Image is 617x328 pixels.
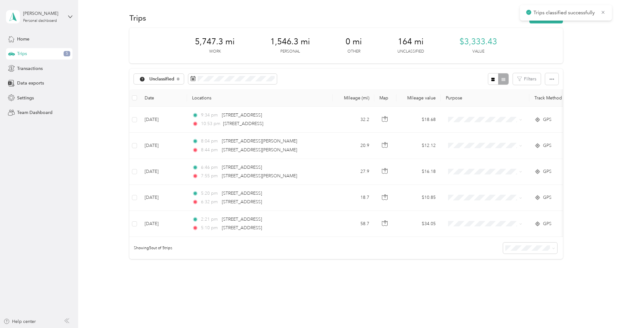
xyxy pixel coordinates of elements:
span: 7:55 pm [201,173,219,180]
span: [STREET_ADDRESS] [222,191,262,196]
td: $16.18 [396,159,441,185]
td: 18.7 [333,185,374,211]
span: GPS [543,116,552,123]
th: Track Method [529,89,574,107]
span: 164 mi [398,37,424,47]
p: Personal [280,49,300,54]
p: Unclassified [397,49,424,54]
span: 6:32 pm [201,199,219,205]
div: Personal dashboard [23,19,57,23]
span: GPS [543,220,552,227]
td: [DATE] [140,107,187,133]
button: Help center [3,318,36,325]
td: 32.2 [333,107,374,133]
span: Trips [17,50,27,57]
th: Map [374,89,396,107]
span: 6:46 pm [201,164,219,171]
span: Unclassified [149,77,175,81]
span: 2:21 pm [201,216,219,223]
span: 5,747.3 mi [195,37,235,47]
td: 27.9 [333,159,374,185]
span: GPS [543,142,552,149]
span: [STREET_ADDRESS] [222,199,262,205]
span: 5:20 pm [201,190,219,197]
td: $34.05 [396,211,441,237]
p: Value [472,49,484,54]
span: Data exports [17,80,44,86]
td: [DATE] [140,159,187,185]
span: Settings [17,95,34,101]
span: 0 mi [346,37,362,47]
td: $10.85 [396,185,441,211]
span: [STREET_ADDRESS] [222,165,262,170]
td: 58.7 [333,211,374,237]
td: 20.9 [333,133,374,159]
span: Team Dashboard [17,109,53,116]
td: $18.68 [396,107,441,133]
h1: Trips [129,15,146,21]
span: [STREET_ADDRESS][PERSON_NAME] [222,173,297,179]
th: Purpose [441,89,529,107]
span: 10:53 pm [201,120,220,127]
span: [STREET_ADDRESS] [222,112,262,118]
span: Home [17,36,29,42]
p: Work [209,49,221,54]
td: [DATE] [140,133,187,159]
span: GPS [543,194,552,201]
span: [STREET_ADDRESS][PERSON_NAME] [222,147,297,153]
span: Showing 5 out of 5 trips [129,245,172,251]
span: GPS [543,168,552,175]
p: Trips classified successfully [533,9,596,17]
span: $3,333.43 [459,37,497,47]
td: [DATE] [140,211,187,237]
div: [PERSON_NAME] [23,10,63,17]
span: [STREET_ADDRESS] [223,121,263,126]
button: Filters [513,73,541,85]
span: 5:10 pm [201,224,219,231]
span: [STREET_ADDRESS] [222,217,262,222]
p: Other [347,49,360,54]
th: Date [140,89,187,107]
th: Locations [187,89,333,107]
span: Transactions [17,65,43,72]
span: 5 [64,51,70,57]
iframe: Everlance-gr Chat Button Frame [582,293,617,328]
span: 8:04 pm [201,138,219,145]
span: 8:44 pm [201,147,219,154]
span: [STREET_ADDRESS] [222,225,262,230]
span: 1,546.3 mi [270,37,310,47]
th: Mileage value [396,89,441,107]
th: Mileage (mi) [333,89,374,107]
span: 9:34 pm [201,112,219,119]
td: [DATE] [140,185,187,211]
td: $12.12 [396,133,441,159]
span: [STREET_ADDRESS][PERSON_NAME] [222,138,297,144]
